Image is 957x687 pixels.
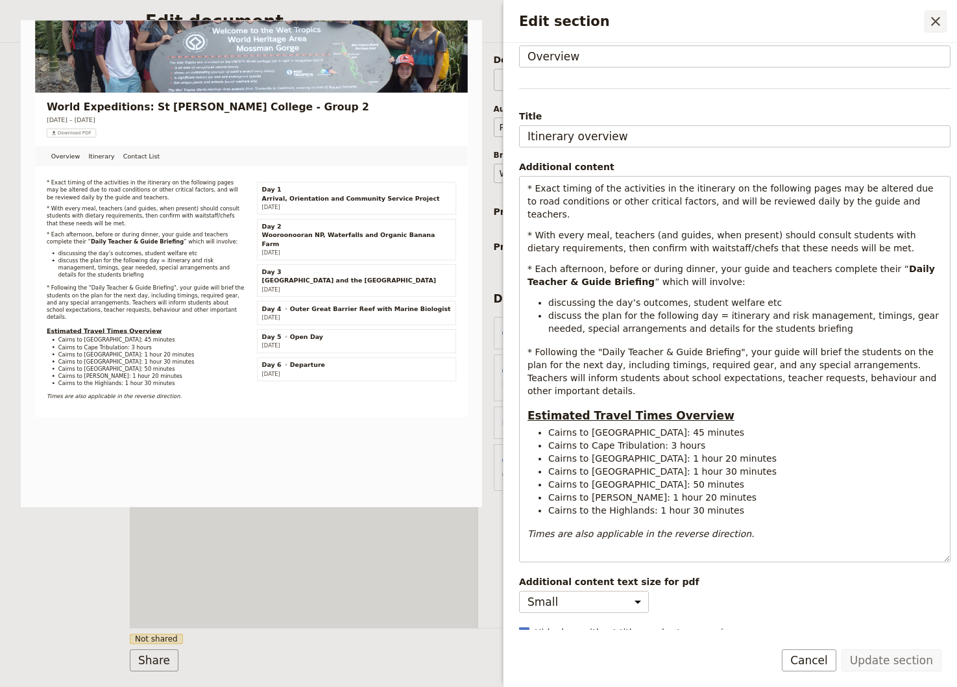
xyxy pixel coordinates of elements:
button: Share [130,649,178,671]
span: Cairns to [GEOGRAPHIC_DATA]: 50 minutes [548,479,744,490]
span: Title [519,110,951,123]
span: Not shared [130,634,183,644]
input: Section label [519,45,951,68]
span: ” which will involve: [655,277,745,287]
strong: Daily Teacher & Guide Brieﬁng [75,399,232,409]
span: Audience [494,104,565,115]
h2: Edit section [519,12,925,31]
span: Cairns to Cape Tribulation: 3 hours [548,440,705,451]
span: Hide days without titles or short summaries [535,626,734,639]
span: * Exact timing of the activities in the itinerary on the following pages may be altered due to ro... [527,183,936,219]
span: ” which will involve: [232,399,322,409]
a: Contact List [176,231,258,268]
button: Update section [842,649,941,671]
a: Overview [47,231,114,268]
span: * Each afternoon, before or during dinner, your guide and teachers complete their “ [47,386,400,409]
input: Title [519,125,951,147]
em: Times are also applicable in the reverse direction. [527,529,755,539]
span: Document name [494,53,811,66]
span: discussing the day’s outcomes, student welfare etc [67,419,301,430]
span: [DATE] – [DATE] [47,177,134,192]
span: Cairns to [GEOGRAPHIC_DATA]: 1 hour 30 minutes [548,466,777,477]
span: Cairns to the Highlands: 1 hour 30 minutes [548,505,744,516]
span: Day 3 [434,450,469,466]
span: Day summary [502,379,566,392]
span: Estimated Travel Times Overview [527,409,734,422]
span: [DATE] [434,418,465,429]
button: Contact List [502,454,564,467]
span: Cairns to [GEOGRAPHIC_DATA]: 45 minutes [548,427,744,438]
div: Document sections [494,291,612,306]
span: World Expeditions [500,167,581,180]
button: ​Download PDF [47,200,131,216]
span: Custom [502,468,564,481]
span: * Following the "Daily Teacher & Guide Briefing", your guide will brief the students on the plan ... [527,347,939,396]
select: Audience​ [494,118,565,137]
button: Cancel [782,649,836,671]
span: * With every meal, teachers (and guides, when present) should consult students with dietary requi... [47,339,387,375]
span: Brand [494,150,811,161]
span: Cairns to [GEOGRAPHIC_DATA]: 1 hour 20 minutes [548,453,777,464]
span: Primary actions [494,205,587,218]
button: Itinerary [502,416,547,429]
a: Itinerary [114,231,176,268]
span: Primary contacts [494,240,594,253]
button: Overview [502,364,550,377]
button: Close drawer [925,10,947,32]
span: Wooroonooran NP, Waterfalls and Organic Banana Farm [434,384,775,415]
button: Cover page [502,327,560,340]
span: [DATE] [434,336,465,347]
span: * Exact timing of the activities in the itinerary on the following pages may be altered due to ro... [47,292,400,329]
span: * With every meal, teachers (and guides, when present) should consult students with dietary requi... [527,230,919,253]
select: Additional content text size for pdf [519,591,649,613]
span: Arrival, Orientation and Community Service Project [434,318,754,333]
span: Download PDF [66,203,123,213]
span: Additional content text size for pdf [519,575,951,588]
div: Additional content [519,160,951,173]
span: * Each afternoon, before or during dinner, your guide and teachers complete their “ [527,264,909,274]
h2: Edit document [145,12,792,31]
input: Document name [494,69,811,91]
span: Cairns to [PERSON_NAME]: 1 hour 20 minutes [548,492,757,503]
span: discuss the plan for the following day = itinerary and risk management, timings, gear needed, spe... [548,310,941,334]
span: Day 1 [434,302,469,318]
span: Day 2 [434,368,469,384]
span: discussing the day’s outcomes, student welfare etc [548,297,782,308]
span: discuss the plan for the following day = itinerary and risk management, timings, gear needed, spe... [67,432,400,469]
